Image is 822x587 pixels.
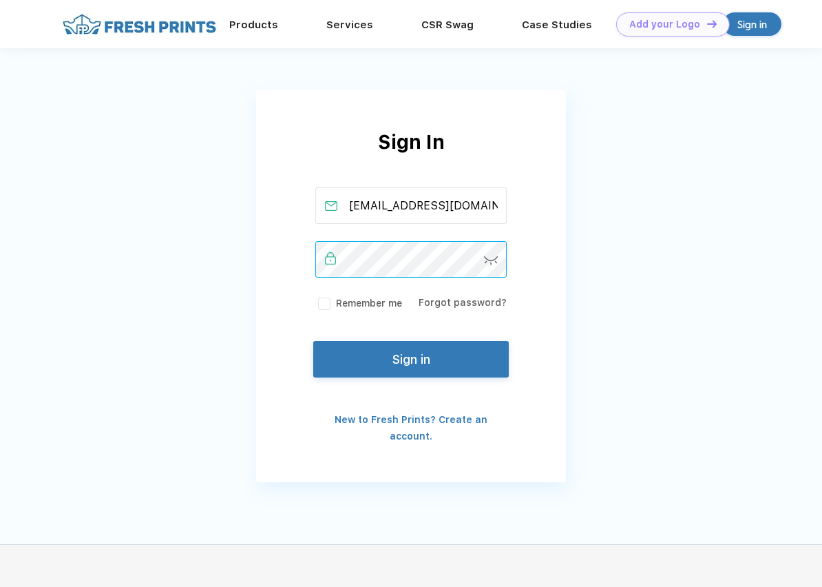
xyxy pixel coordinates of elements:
input: Email [315,187,507,224]
img: email_active.svg [325,201,337,211]
img: DT [707,20,717,28]
div: Sign in [737,17,767,32]
label: Remember me [315,296,402,311]
a: Products [229,19,278,31]
img: password-icon.svg [484,256,498,265]
a: Sign in [723,12,781,36]
button: Sign in [313,341,509,378]
img: fo%20logo%202.webp [59,12,220,37]
div: Add your Logo [629,19,700,30]
a: New to Fresh Prints? Create an account. [335,414,487,442]
div: Sign In [256,127,566,187]
a: Forgot password? [419,297,507,308]
img: password_active.svg [325,252,336,265]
